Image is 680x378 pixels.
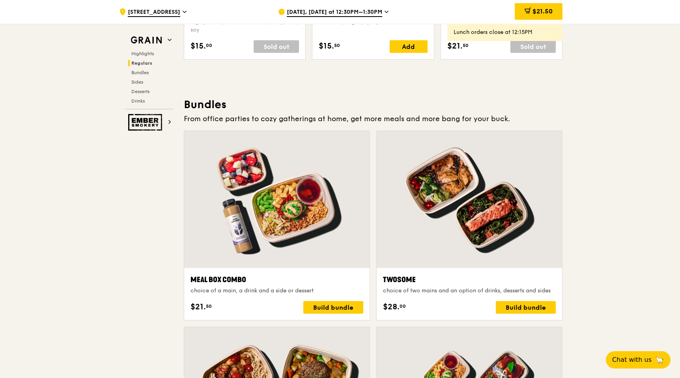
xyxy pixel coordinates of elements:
[191,274,363,285] div: Meal Box Combo
[191,301,206,313] span: $21.
[510,40,556,53] div: Sold out
[131,51,154,56] span: Highlights
[128,8,180,17] span: [STREET_ADDRESS]
[496,301,556,314] div: Build bundle
[612,355,652,365] span: Chat with us
[303,301,363,314] div: Build bundle
[319,18,427,34] div: low carb, vegan, spicy
[383,274,556,285] div: Twosome
[184,97,562,112] h3: Bundles
[334,42,340,49] span: 50
[131,79,143,85] span: Sides
[383,287,556,295] div: choice of two mains and an option of drinks, desserts and sides
[655,355,664,365] span: 🦙
[400,303,406,309] span: 00
[128,114,164,131] img: Ember Smokery web logo
[319,40,334,52] span: $15.
[184,113,562,124] div: From office parties to cozy gatherings at home, get more meals and more bang for your buck.
[532,7,553,15] span: $21.50
[447,40,463,52] span: $21.
[463,42,469,49] span: 50
[287,8,382,17] span: [DATE], [DATE] at 12:30PM–1:30PM
[191,287,363,295] div: choice of a main, a drink and a side or dessert
[254,40,299,53] div: Sold out
[131,60,152,66] span: Regulars
[128,33,164,47] img: Grain web logo
[131,89,149,94] span: Desserts
[390,40,428,53] div: Add
[191,40,206,52] span: $15.
[191,18,299,34] div: high protein, contains allium, dairy, nuts, soy
[454,28,556,36] div: Lunch orders close at 12:15PM
[383,301,400,313] span: $28.
[131,98,145,104] span: Drinks
[606,351,671,369] button: Chat with us🦙
[206,303,212,309] span: 50
[206,42,212,49] span: 00
[131,70,149,75] span: Bundles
